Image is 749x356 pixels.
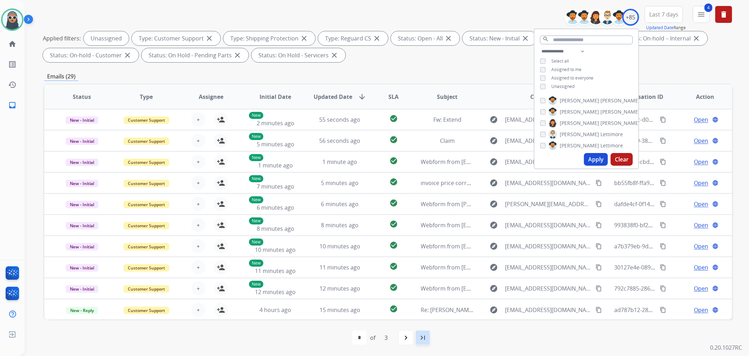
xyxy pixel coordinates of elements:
[197,136,200,145] span: +
[8,40,17,48] mat-icon: home
[132,31,221,45] div: Type: Customer Support
[257,183,294,190] span: 7 minutes ago
[123,51,132,59] mat-icon: close
[197,115,200,124] span: +
[140,93,153,101] span: Type
[124,116,169,124] span: Customer Support
[249,260,263,267] p: New
[505,136,591,145] span: [EMAIL_ADDRESS][DOMAIN_NAME]
[124,201,169,208] span: Customer Support
[257,140,294,148] span: 5 minutes ago
[373,34,381,43] mat-icon: close
[490,306,498,314] mat-icon: explore
[530,93,558,101] span: Customer
[596,243,602,249] mat-icon: content_copy
[694,242,708,250] span: Open
[191,239,205,253] button: +
[694,179,708,187] span: Open
[191,260,205,274] button: +
[421,263,580,271] span: Webform from [EMAIL_ADDRESS][DOMAIN_NAME] on [DATE]
[421,179,484,187] span: invoice price correction
[66,116,98,124] span: New - Initial
[321,200,359,208] span: 6 minutes ago
[505,179,591,187] span: [EMAIL_ADDRESS][DOMAIN_NAME]
[505,263,591,272] span: [EMAIL_ADDRESS][DOMAIN_NAME]
[319,137,360,145] span: 56 seconds ago
[402,333,410,342] mat-icon: navigate_next
[389,199,398,207] mat-icon: check_circle
[43,48,139,62] div: Status: On-hold - Customer
[490,263,498,272] mat-icon: explore
[84,31,129,45] div: Unassigned
[490,115,498,124] mat-icon: explore
[249,239,263,246] p: New
[124,222,169,229] span: Customer Support
[505,200,591,208] span: [PERSON_NAME][EMAIL_ADDRESS][DOMAIN_NAME]
[66,243,98,250] span: New - Initial
[66,138,98,145] span: New - Initial
[66,264,98,272] span: New - Initial
[191,218,205,232] button: +
[505,306,591,314] span: [EMAIL_ADDRESS][DOMAIN_NAME]
[615,285,721,292] span: 792c7885-2863-40ce-a2fa-70158e06d8b5
[712,222,718,228] mat-icon: language
[389,135,398,144] mat-icon: check_circle
[646,25,686,31] span: Range
[560,131,599,138] span: [PERSON_NAME]
[490,242,498,250] mat-icon: explore
[694,158,708,166] span: Open
[660,116,666,123] mat-icon: content_copy
[660,307,666,313] mat-icon: content_copy
[199,93,223,101] span: Assignee
[320,285,360,292] span: 12 minutes ago
[66,180,98,187] span: New - Initial
[615,242,723,250] span: a7b379eb-9d66-413b-8081-19d0cbfe670a
[560,108,599,115] span: [PERSON_NAME]
[249,217,263,224] p: New
[217,115,225,124] mat-icon: person_add
[433,116,461,123] span: Fw: Extend
[391,31,460,45] div: Status: Open - All
[389,178,398,186] mat-icon: check_circle
[314,93,352,101] span: Updated Date
[197,179,200,187] span: +
[191,155,205,169] button: +
[596,264,602,271] mat-icon: content_copy
[712,264,718,271] mat-icon: language
[8,101,17,109] mat-icon: inbox
[712,159,718,165] mat-icon: language
[490,158,498,166] mat-icon: explore
[66,285,98,293] span: New - Initial
[611,153,633,166] button: Clear
[318,31,388,45] div: Type: Reguard CS
[379,331,393,345] div: 3
[596,285,602,292] mat-icon: content_copy
[255,267,296,275] span: 11 minutes ago
[421,285,580,292] span: Webform from [EMAIL_ADDRESS][DOMAIN_NAME] on [DATE]
[217,242,225,250] mat-icon: person_add
[358,93,366,101] mat-icon: arrow_downward
[191,113,205,127] button: +
[217,200,225,208] mat-icon: person_add
[124,285,169,293] span: Customer Support
[615,306,724,314] span: ad787b12-287c-4e5e-84eb-8b6c892d4776
[543,36,549,42] mat-icon: search
[694,306,708,314] span: Open
[704,4,712,12] span: 4
[660,222,666,228] mat-icon: content_copy
[217,284,225,293] mat-icon: person_add
[320,263,360,271] span: 11 minutes ago
[389,262,398,271] mat-icon: check_circle
[321,179,359,187] span: 5 minutes ago
[217,263,225,272] mat-icon: person_add
[521,34,530,43] mat-icon: close
[622,9,639,26] div: +85
[720,10,728,19] mat-icon: delete
[217,158,225,166] mat-icon: person_add
[660,285,666,292] mat-icon: content_copy
[660,201,666,207] mat-icon: content_copy
[217,179,225,187] mat-icon: person_add
[615,179,718,187] span: bb55fb8f-ffa9-4773-8b90-f06d5e46d515
[259,93,291,101] span: Initial Date
[124,138,169,145] span: Customer Support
